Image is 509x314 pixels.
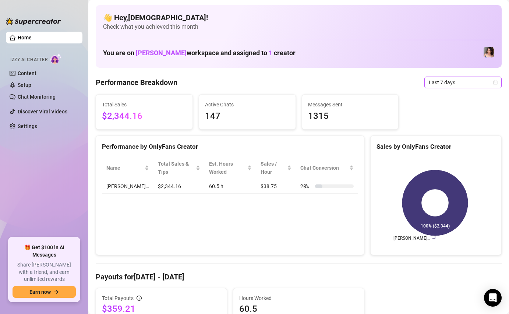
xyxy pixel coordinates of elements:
[102,109,187,123] span: $2,344.16
[205,109,290,123] span: 147
[300,182,312,190] span: 20 %
[103,49,296,57] h1: You are on workspace and assigned to creator
[103,13,494,23] h4: 👋 Hey, [DEMOGRAPHIC_DATA] !
[18,94,56,100] a: Chat Monitoring
[10,56,47,63] span: Izzy AI Chatter
[103,23,494,31] span: Check what you achieved this month
[493,80,498,85] span: calendar
[484,47,494,57] img: Lauren
[137,296,142,301] span: info-circle
[18,82,31,88] a: Setup
[96,77,177,88] h4: Performance Breakdown
[205,100,290,109] span: Active Chats
[269,49,272,57] span: 1
[106,164,143,172] span: Name
[209,160,246,176] div: Est. Hours Worked
[136,49,187,57] span: [PERSON_NAME]
[18,123,37,129] a: Settings
[18,109,67,114] a: Discover Viral Videos
[484,289,502,307] div: Open Intercom Messenger
[29,289,51,295] span: Earn now
[256,157,296,179] th: Sales / Hour
[308,100,393,109] span: Messages Sent
[102,100,187,109] span: Total Sales
[102,179,153,194] td: [PERSON_NAME]…
[296,157,358,179] th: Chat Conversion
[18,35,32,40] a: Home
[205,179,256,194] td: 60.5 h
[6,18,61,25] img: logo-BBDzfeDw.svg
[102,142,358,152] div: Performance by OnlyFans Creator
[102,157,153,179] th: Name
[153,157,205,179] th: Total Sales & Tips
[18,70,36,76] a: Content
[393,236,430,241] text: [PERSON_NAME]…
[96,272,502,282] h4: Payouts for [DATE] - [DATE]
[54,289,59,294] span: arrow-right
[377,142,495,152] div: Sales by OnlyFans Creator
[256,179,296,194] td: $38.75
[153,179,205,194] td: $2,344.16
[429,77,497,88] span: Last 7 days
[102,294,134,302] span: Total Payouts
[261,160,286,176] span: Sales / Hour
[300,164,348,172] span: Chat Conversion
[158,160,194,176] span: Total Sales & Tips
[13,244,76,258] span: 🎁 Get $100 in AI Messages
[13,261,76,283] span: Share [PERSON_NAME] with a friend, and earn unlimited rewards
[239,294,358,302] span: Hours Worked
[308,109,393,123] span: 1315
[13,286,76,298] button: Earn nowarrow-right
[50,53,62,64] img: AI Chatter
